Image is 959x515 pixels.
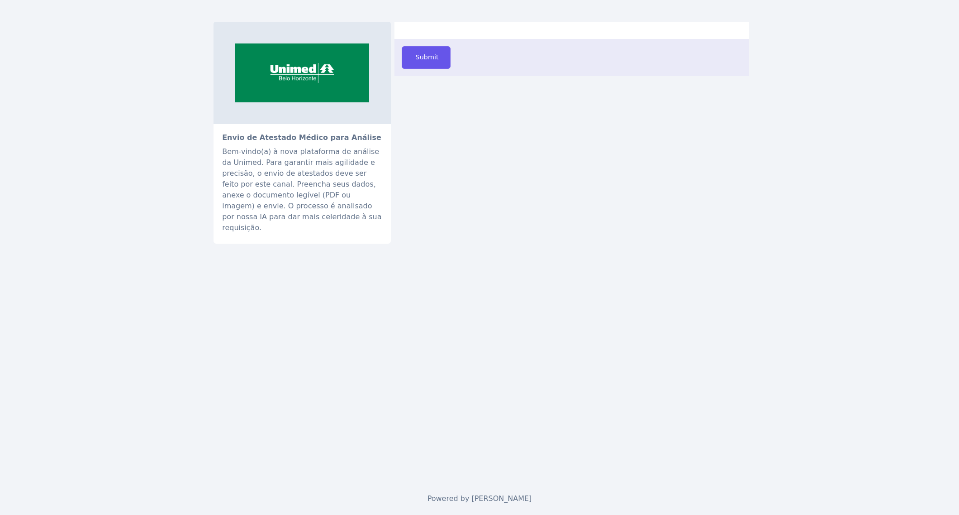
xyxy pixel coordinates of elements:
[222,133,382,143] h2: Envio de Atestado Médico para Análise
[402,46,451,68] button: Submit
[222,146,382,233] div: Bem-vindo(a) à nova plataforma de análise da Unimed. Para garantir mais agilidade e precisão, o e...
[427,494,532,503] span: Powered by [PERSON_NAME]
[414,53,439,63] span: Submit
[214,22,391,124] img: sistemaocemg.coop.br-unimed-bh-e-eleita-a-melhor-empresa-de-planos-de-saude-do-brasil-giro-2.png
